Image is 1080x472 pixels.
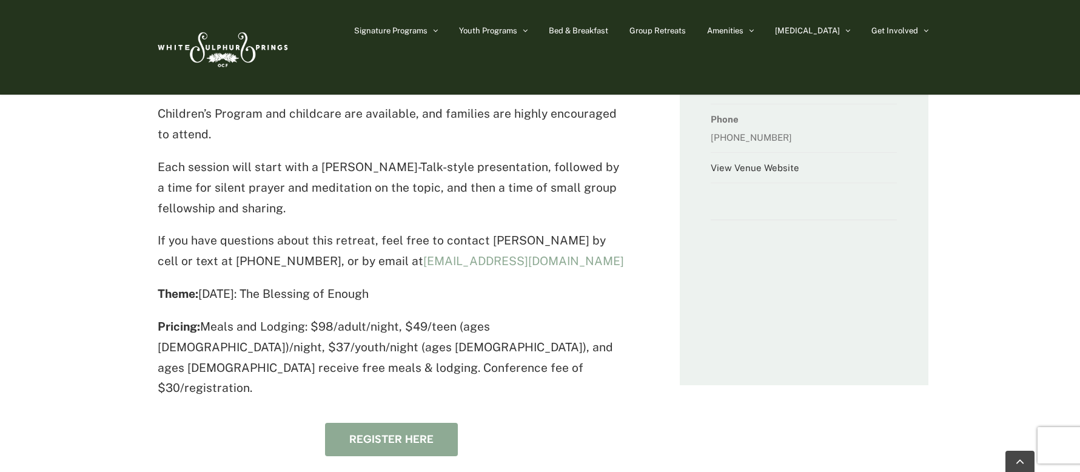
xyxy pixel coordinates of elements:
[152,19,292,76] img: White Sulphur Springs Logo
[711,163,799,173] a: View Venue Website
[629,27,686,35] span: Group Retreats
[711,129,897,153] dd: [PHONE_NUMBER]
[354,27,428,35] span: Signature Programs
[871,27,918,35] span: Get Involved
[158,287,198,300] strong: Theme:
[158,104,625,145] p: Children’s Program and childcare are available, and families are highly encouraged to attend.
[158,231,625,272] p: If you have questions about this retreat, feel free to contact [PERSON_NAME] by cell or text at [...
[158,320,200,333] strong: Pricing:
[423,254,624,268] a: [EMAIL_ADDRESS][DOMAIN_NAME]
[707,27,743,35] span: Amenities
[349,433,434,446] span: Register here
[325,423,458,456] a: Register here
[158,157,625,218] p: Each session will start with a [PERSON_NAME]-Talk-style presentation, followed by a time for sile...
[711,110,897,128] dt: Phone
[775,27,840,35] span: [MEDICAL_DATA]
[711,193,897,321] iframe: Venue location map
[158,317,625,399] p: Meals and Lodging: $98/adult/night, $49/teen (ages [DEMOGRAPHIC_DATA])/night, $37/youth/night (ag...
[158,284,625,305] p: [DATE]: The Blessing of Enough
[549,27,608,35] span: Bed & Breakfast
[459,27,517,35] span: Youth Programs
